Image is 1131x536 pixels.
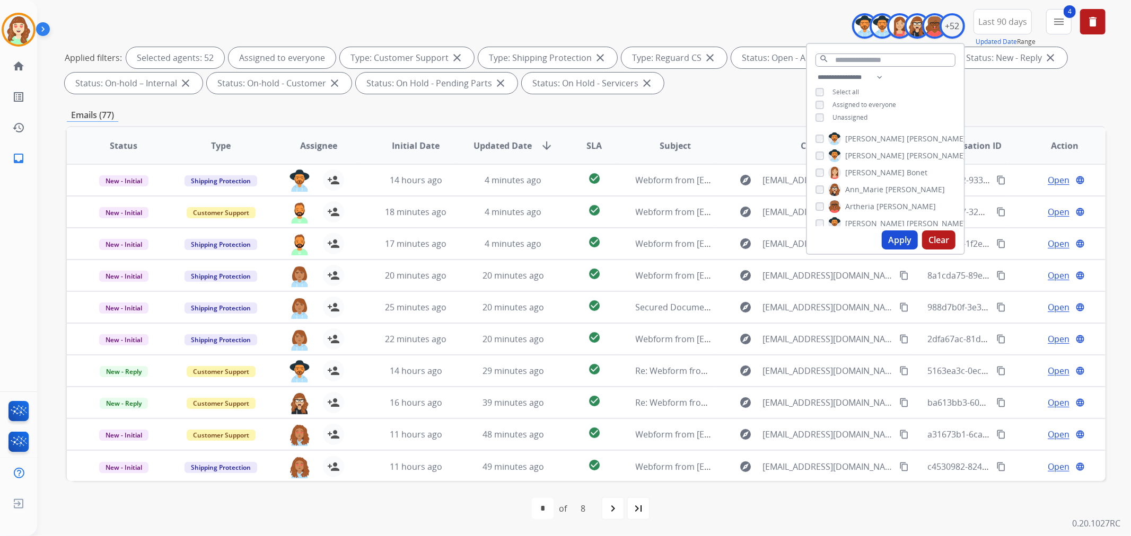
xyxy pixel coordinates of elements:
mat-icon: arrow_downward [540,139,553,152]
span: [PERSON_NAME] [907,150,966,161]
mat-icon: explore [739,237,752,250]
mat-icon: close [451,51,463,64]
mat-icon: person_add [327,364,340,377]
mat-icon: check_circle [588,204,601,217]
span: Status [110,139,137,152]
span: Open [1048,396,1069,409]
span: [PERSON_NAME] [845,218,905,229]
div: Status: Open - All [731,47,835,68]
span: 16 hours ago [390,397,442,408]
span: Re: Webform from [EMAIL_ADDRESS][DOMAIN_NAME] on [DATE] [636,365,890,377]
span: New - Initial [99,430,148,441]
mat-icon: delete [1086,15,1099,28]
mat-icon: person_add [327,460,340,473]
span: [EMAIL_ADDRESS][DOMAIN_NAME] [762,301,893,314]
span: [PERSON_NAME] [845,150,905,161]
mat-icon: person_add [327,206,340,218]
span: Customer Support [187,366,256,377]
span: Conversation ID [934,139,1002,152]
span: [EMAIL_ADDRESS][DOMAIN_NAME] [762,206,893,218]
span: New - Initial [99,334,148,345]
div: Type: Customer Support [340,47,474,68]
span: Open [1048,460,1069,473]
img: agent-avatar [289,297,310,319]
img: agent-avatar [289,424,310,446]
span: New - Initial [99,302,148,314]
span: 14 hours ago [390,365,442,377]
mat-icon: explore [739,428,752,441]
mat-icon: language [1075,430,1085,439]
mat-icon: explore [739,333,752,345]
span: [PERSON_NAME] [907,133,966,144]
span: Select all [832,87,859,96]
span: [EMAIL_ADDRESS][DOMAIN_NAME] [762,428,893,441]
span: 14 hours ago [390,174,442,186]
mat-icon: language [1075,334,1085,344]
mat-icon: content_copy [899,366,909,376]
button: Clear [922,230,955,249]
mat-icon: content_copy [996,239,1006,248]
mat-icon: content_copy [996,366,1006,376]
span: Shipping Protection [185,302,257,314]
mat-icon: language [1075,462,1085,471]
span: Customer [801,139,842,152]
span: [PERSON_NAME] [845,167,905,178]
mat-icon: person_add [327,237,340,250]
span: Ann_Marie [845,184,883,195]
span: Open [1048,428,1069,441]
mat-icon: content_copy [996,175,1006,185]
mat-icon: close [179,77,192,90]
span: 988d7b0f-3e35-4376-a320-8587b3f4187f [928,301,1086,313]
span: Customer Support [187,398,256,409]
div: Status: On-hold - Customer [207,73,352,94]
div: Status: New - Reply [955,47,1067,68]
mat-icon: content_copy [996,462,1006,471]
span: [EMAIL_ADDRESS][DOMAIN_NAME] [762,333,893,345]
div: Status: On Hold - Pending Parts [356,73,518,94]
span: Customer Support [187,430,256,441]
span: 17 minutes ago [385,238,446,249]
img: avatar [4,15,33,44]
mat-icon: close [594,51,607,64]
span: Shipping Protection [185,462,257,473]
span: 20 minutes ago [483,333,544,345]
span: New - Reply [100,366,148,377]
img: agent-avatar [289,456,310,478]
mat-icon: check_circle [588,299,601,312]
span: Artheria [845,201,874,212]
span: 11 hours ago [390,428,442,440]
p: Applied filters: [65,51,122,64]
span: SLA [586,139,602,152]
span: 20 minutes ago [483,301,544,313]
th: Action [1008,127,1106,164]
img: agent-avatar [289,201,310,224]
span: [PERSON_NAME] [907,218,966,229]
mat-icon: inbox [12,152,25,165]
span: 4 minutes ago [485,238,541,249]
span: Open [1048,174,1069,186]
mat-icon: content_copy [899,430,909,439]
mat-icon: language [1075,239,1085,248]
mat-icon: check_circle [588,172,601,185]
mat-icon: content_copy [899,462,909,471]
span: Shipping Protection [185,175,257,186]
mat-icon: check_circle [588,236,601,248]
span: 25 minutes ago [385,301,446,313]
span: Range [976,37,1036,46]
button: Apply [882,230,918,249]
mat-icon: check_circle [588,395,601,407]
span: 49 minutes ago [483,461,544,472]
span: Assigned to everyone [832,100,896,109]
span: Open [1048,269,1069,282]
span: New - Initial [99,462,148,473]
mat-icon: check_circle [588,267,601,280]
mat-icon: content_copy [899,398,909,407]
span: Shipping Protection [185,334,257,345]
span: 4 minutes ago [485,174,541,186]
span: 5163ea3c-0ec5-4b11-9acd-844fb4c1366d [928,365,1089,377]
mat-icon: language [1075,271,1085,280]
mat-icon: language [1075,366,1085,376]
mat-icon: close [1044,51,1057,64]
mat-icon: explore [739,301,752,314]
mat-icon: content_copy [996,398,1006,407]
